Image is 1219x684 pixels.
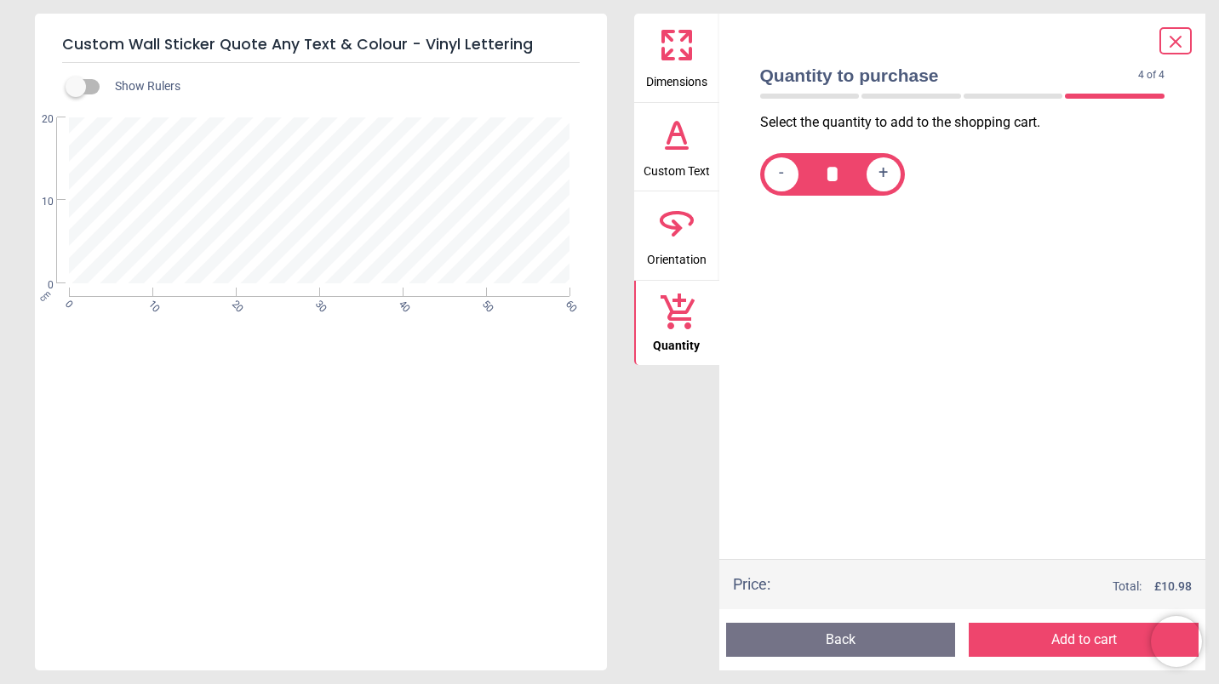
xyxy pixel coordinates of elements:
button: Back [726,623,956,657]
span: 10.98 [1161,579,1192,593]
div: Show Rulers [76,77,607,97]
span: 4 of 4 [1138,68,1165,83]
span: 10 [21,195,54,209]
span: - [779,163,784,185]
p: Select the quantity to add to the shopping cart. [760,113,1179,132]
span: Custom Text [644,155,710,180]
span: 0 [21,278,54,293]
h5: Custom Wall Sticker Quote Any Text & Colour - Vinyl Lettering [62,27,580,63]
button: Quantity [634,281,719,366]
span: + [878,163,888,185]
span: Quantity to purchase [760,63,1139,88]
span: 20 [21,112,54,127]
span: £ [1154,579,1192,596]
button: Dimensions [634,14,719,102]
iframe: Brevo live chat [1151,616,1202,667]
span: Orientation [647,243,707,269]
div: Price : [733,573,770,595]
span: Quantity [653,329,700,355]
div: Total: [796,579,1193,596]
button: Add to cart [969,623,1199,657]
button: Orientation [634,191,719,280]
span: Dimensions [646,66,707,91]
button: Custom Text [634,103,719,191]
